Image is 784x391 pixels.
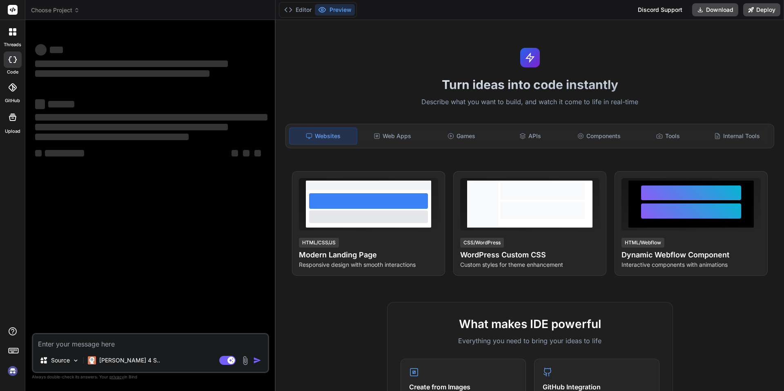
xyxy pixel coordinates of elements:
p: Always double-check its answers. Your in Bind [32,373,269,381]
h4: Dynamic Webflow Component [621,249,761,261]
div: Discord Support [633,3,687,16]
span: ‌ [243,150,249,156]
button: Preview [315,4,355,16]
span: privacy [109,374,124,379]
p: Everything you need to bring your ideas to life [401,336,659,346]
div: Games [428,127,495,145]
h4: Modern Landing Page [299,249,438,261]
label: GitHub [5,97,20,104]
div: Web Apps [359,127,426,145]
span: ‌ [45,150,84,156]
img: Pick Models [72,357,79,364]
h1: Turn ideas into code instantly [281,77,779,92]
span: ‌ [35,134,189,140]
span: ‌ [35,99,45,109]
button: Download [692,3,738,16]
span: ‌ [35,114,267,121]
img: Claude 4 Sonnet [88,356,96,364]
div: CSS/WordPress [460,238,504,248]
p: Source [51,356,70,364]
img: icon [253,356,261,364]
p: Interactive components with animations [621,261,761,269]
div: Components [566,127,633,145]
span: ‌ [232,150,238,156]
h4: WordPress Custom CSS [460,249,599,261]
button: Deploy [743,3,780,16]
img: signin [6,364,20,378]
span: ‌ [35,150,42,156]
div: Tools [635,127,702,145]
div: APIs [497,127,564,145]
button: Editor [281,4,315,16]
label: threads [4,41,21,48]
span: ‌ [35,44,47,56]
span: ‌ [48,101,74,107]
p: Describe what you want to build, and watch it come to life in real-time [281,97,779,107]
span: ‌ [35,124,228,130]
p: Custom styles for theme enhancement [460,261,599,269]
p: [PERSON_NAME] 4 S.. [99,356,160,364]
div: Internal Tools [703,127,771,145]
span: Choose Project [31,6,80,14]
span: ‌ [50,47,63,53]
div: Websites [289,127,357,145]
span: ‌ [35,60,228,67]
div: HTML/Webflow [621,238,664,248]
h2: What makes IDE powerful [401,315,659,333]
p: Responsive design with smooth interactions [299,261,438,269]
div: HTML/CSS/JS [299,238,339,248]
label: code [7,69,18,76]
label: Upload [5,128,20,135]
span: ‌ [35,70,209,77]
img: attachment [241,356,250,365]
span: ‌ [254,150,261,156]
